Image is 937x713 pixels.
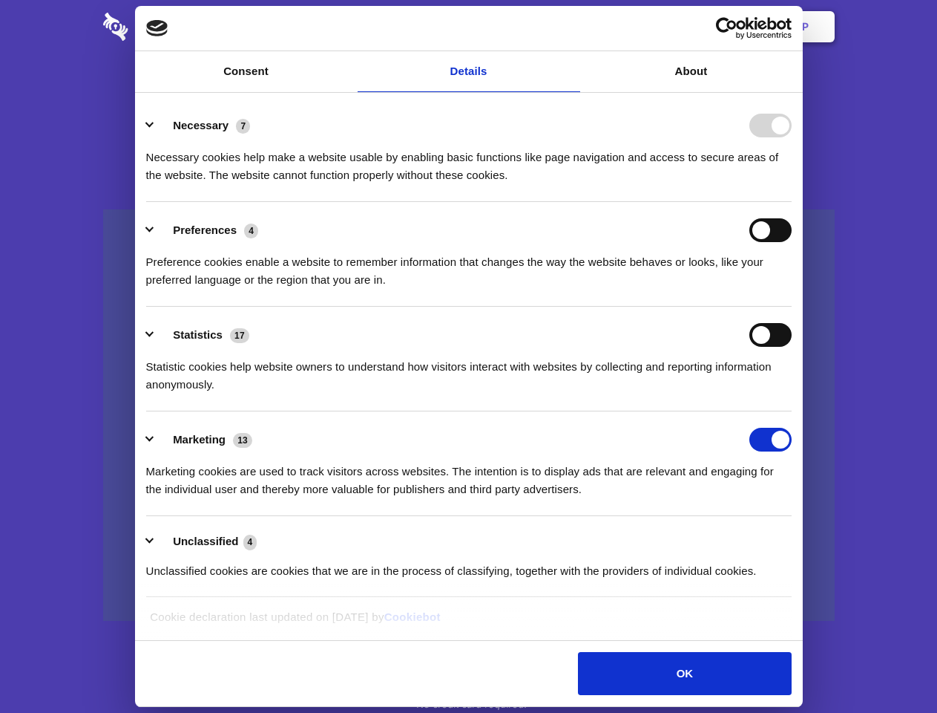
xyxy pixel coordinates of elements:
a: Wistia video thumbnail [103,209,835,622]
div: Unclassified cookies are cookies that we are in the process of classifying, together with the pro... [146,551,792,580]
a: Cookiebot [384,611,441,623]
span: 17 [230,328,249,343]
div: Marketing cookies are used to track visitors across websites. The intention is to display ads tha... [146,452,792,498]
h1: Eliminate Slack Data Loss. [103,67,835,120]
button: Unclassified (4) [146,533,266,551]
span: 4 [243,535,257,550]
a: Consent [135,51,358,92]
h4: Auto-redaction of sensitive data, encrypted data sharing and self-destructing private chats. Shar... [103,135,835,184]
button: Preferences (4) [146,218,268,242]
span: 7 [236,119,250,134]
a: About [580,51,803,92]
div: Necessary cookies help make a website usable by enabling basic functions like page navigation and... [146,137,792,184]
div: Statistic cookies help website owners to understand how visitors interact with websites by collec... [146,347,792,394]
button: OK [578,652,791,695]
label: Marketing [173,433,226,446]
button: Statistics (17) [146,323,259,347]
div: Cookie declaration last updated on [DATE] by [139,608,798,637]
span: 13 [233,433,252,448]
span: 4 [244,224,258,238]
a: Usercentrics Cookiebot - opens in a new window [662,17,792,39]
a: Details [358,51,580,92]
label: Preferences [173,224,237,236]
img: logo-wordmark-white-trans-d4663122ce5f474addd5e946df7df03e33cb6a1c49d2221995e7729f52c070b2.svg [103,13,230,41]
img: logo [146,20,168,36]
a: Login [673,4,737,50]
a: Pricing [435,4,500,50]
label: Statistics [173,328,223,341]
label: Necessary [173,119,229,131]
a: Contact [602,4,670,50]
iframe: Drift Widget Chat Controller [863,639,919,695]
div: Preference cookies enable a website to remember information that changes the way the website beha... [146,242,792,289]
button: Marketing (13) [146,428,262,452]
button: Necessary (7) [146,114,260,137]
